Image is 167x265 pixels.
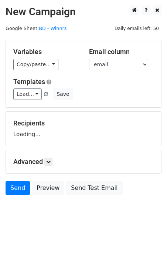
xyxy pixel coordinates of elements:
[13,48,78,56] h5: Variables
[13,119,154,138] div: Loading...
[112,26,161,31] a: Daily emails left: 50
[53,88,72,100] button: Save
[6,6,161,18] h2: New Campaign
[13,158,154,166] h5: Advanced
[6,181,30,195] a: Send
[13,78,45,85] a: Templates
[13,88,42,100] a: Load...
[6,26,67,31] small: Google Sheet:
[112,24,161,33] span: Daily emails left: 50
[66,181,122,195] a: Send Test Email
[13,59,58,70] a: Copy/paste...
[39,26,67,31] a: BD - Winnrs
[13,119,154,127] h5: Recipients
[89,48,154,56] h5: Email column
[32,181,64,195] a: Preview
